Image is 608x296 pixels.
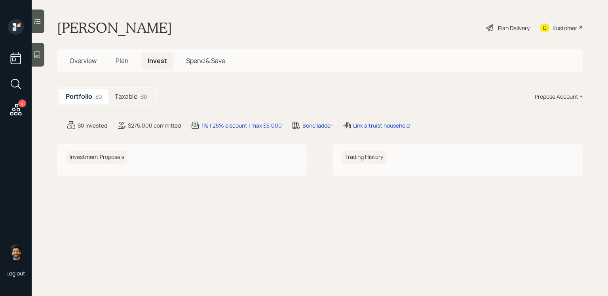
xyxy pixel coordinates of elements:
span: Overview [70,56,97,65]
div: $0 [95,92,102,101]
div: Log out [6,269,25,277]
h5: Taxable [115,93,137,100]
h1: [PERSON_NAME] [57,19,172,36]
h5: Portfolio [66,93,92,100]
div: 4 [18,99,26,107]
div: $0 [141,92,147,101]
img: eric-schwartz-headshot.png [8,244,24,260]
div: 1% | 25% discount | max $5,000 [201,121,282,130]
div: $0 invested [78,121,107,130]
div: Plan Delivery [498,24,530,32]
div: Bond ladder [302,121,332,130]
span: Spend & Save [186,56,225,65]
div: Link altruist household [353,121,410,130]
div: Propose Account + [535,92,583,101]
div: $275,000 committed [128,121,181,130]
h6: Investment Proposals [66,151,127,164]
div: Kustomer [553,24,577,32]
span: Invest [148,56,167,65]
span: Plan [116,56,129,65]
h6: Trading History [342,151,386,164]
